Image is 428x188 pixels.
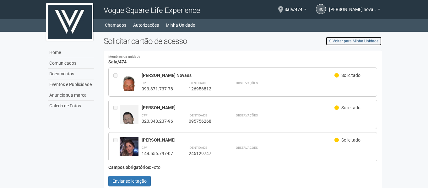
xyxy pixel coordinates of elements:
[142,137,335,143] div: [PERSON_NAME]
[120,137,138,163] img: user.jpg
[326,36,382,46] a: Voltar para Minha Unidade
[316,4,326,14] a: rc
[341,105,360,110] span: Solicitado
[48,58,94,69] a: Comunicados
[236,114,258,117] strong: Observações
[284,1,302,12] span: Sala/474
[108,55,377,64] h4: Sala/474
[284,8,306,13] a: Sala/474
[142,105,335,110] div: [PERSON_NAME]
[48,69,94,79] a: Documentos
[142,118,173,124] div: 020.348.237-96
[189,81,207,85] strong: Identidade
[189,86,220,92] div: 126956812
[341,137,360,142] span: Solicitado
[341,73,360,78] span: Solicitado
[48,101,94,111] a: Galeria de Fotos
[142,73,335,78] div: [PERSON_NAME] Novaes
[104,36,382,46] h2: Solicitar cartão de acesso
[105,21,126,30] a: Chamados
[142,151,173,156] div: 144.556.797-07
[113,73,120,92] div: Entre em contato com a Aministração para solicitar o cancelamento ou 2a via
[133,21,159,30] a: Autorizações
[48,90,94,101] a: Anuncie sua marca
[113,137,120,156] div: Entre em contato com a Aministração para solicitar o cancelamento ou 2a via
[46,3,93,41] img: logo.jpg
[189,151,220,156] div: 245129747
[142,81,148,85] strong: CPF
[108,164,377,170] div: Foto
[189,114,207,117] strong: Identidade
[166,21,195,30] a: Minha Unidade
[113,105,120,124] div: Entre em contato com a Aministração para solicitar o cancelamento ou 2a via
[236,146,258,149] strong: Observações
[142,114,148,117] strong: CPF
[108,165,151,170] strong: Campos obrigatórios:
[48,47,94,58] a: Home
[189,118,220,124] div: 095756268
[236,81,258,85] strong: Observações
[142,86,173,92] div: 093.371.737-78
[120,73,138,96] img: user.jpg
[329,8,380,13] a: [PERSON_NAME] novaes
[48,79,94,90] a: Eventos e Publicidade
[104,6,200,15] span: Vogue Square Life Experience
[329,1,376,12] span: renato coutinho novaes
[108,55,377,59] small: Membros da unidade
[142,146,148,149] strong: CPF
[189,146,207,149] strong: Identidade
[108,176,151,186] button: Enviar solicitação
[120,105,138,132] img: user.jpg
